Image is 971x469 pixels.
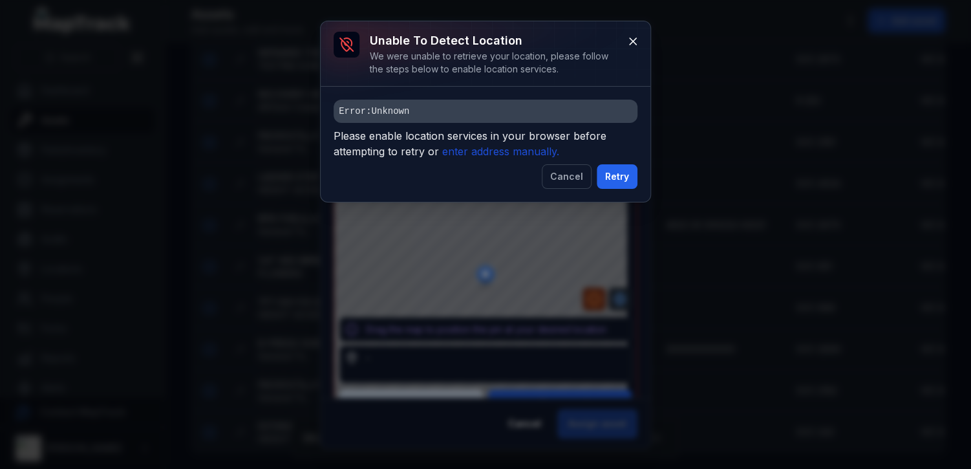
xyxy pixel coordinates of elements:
[442,145,559,158] i: enter address manually.
[542,164,592,189] button: Cancel
[597,164,637,189] button: Retry
[334,100,637,123] pre: Error: Unknown
[370,50,617,76] div: We were unable to retrieve your location, please follow the steps below to enable location services.
[370,32,617,50] h3: Unable to detect location
[334,128,637,164] span: Please enable location services in your browser before attempting to retry or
